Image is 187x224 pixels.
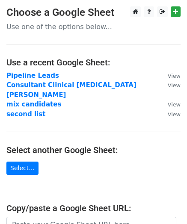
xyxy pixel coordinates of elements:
[168,82,181,88] small: View
[6,145,181,155] h4: Select another Google Sheet:
[159,100,181,108] a: View
[6,72,59,80] a: Pipeline Leads
[6,22,181,31] p: Use one of the options below...
[168,73,181,79] small: View
[168,111,181,118] small: View
[6,162,39,175] a: Select...
[6,6,181,19] h3: Choose a Google Sheet
[6,57,181,68] h4: Use a recent Google Sheet:
[159,110,181,118] a: View
[6,110,45,118] a: second list
[159,81,181,89] a: View
[6,81,137,99] a: Consultant Clinical [MEDICAL_DATA] [PERSON_NAME]
[6,100,61,108] a: mix candidates
[6,203,181,213] h4: Copy/paste a Google Sheet URL:
[159,72,181,80] a: View
[168,101,181,108] small: View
